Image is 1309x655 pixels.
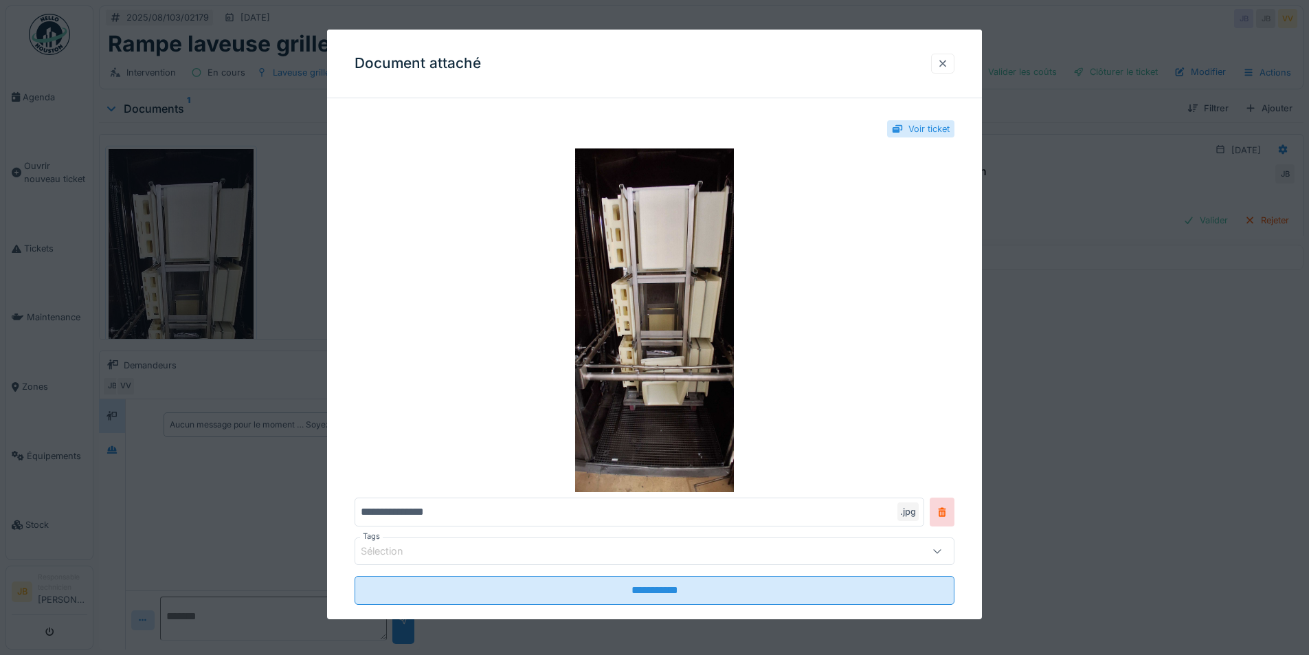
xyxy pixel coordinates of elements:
h3: Document attaché [355,55,481,72]
label: Tags [360,531,383,542]
img: 39bedcae-873e-41a5-98e1-99519f72b4ec-20250813_074219.jpg [355,148,954,492]
div: .jpg [897,502,919,521]
div: Sélection [361,544,423,559]
div: Voir ticket [908,122,950,135]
